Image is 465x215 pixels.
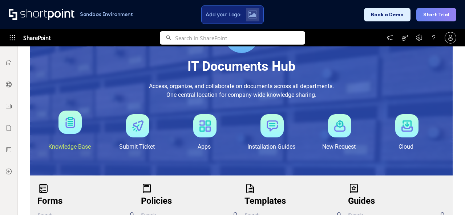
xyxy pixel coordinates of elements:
span: Guides [348,196,375,206]
div: Apps [198,142,211,151]
span: Add your Logo: [206,11,241,18]
div: Knowledge Base [48,142,91,151]
span: SharePoint [23,29,50,46]
strong: IT Documents Hub [187,59,295,74]
span: One central location for company-wide knowledge sharing. [166,91,316,98]
span: Policies [141,196,172,206]
span: Access, organize, and collaborate on documents across all departments. [149,83,334,90]
img: Upload logo [248,11,257,18]
h1: Sandbox Environment [80,12,133,16]
div: Cloud [399,142,413,151]
div: New Request [322,142,356,151]
span: Forms [37,196,62,206]
div: Submit Ticket [119,142,155,151]
span: Templates [244,196,286,206]
iframe: Chat Widget [429,180,465,215]
div: Widget de chat [429,180,465,215]
button: Book a Demo [364,8,411,21]
button: Start Trial [416,8,456,21]
input: Search in SharePoint [175,31,305,45]
div: Installation Guides [247,142,295,151]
